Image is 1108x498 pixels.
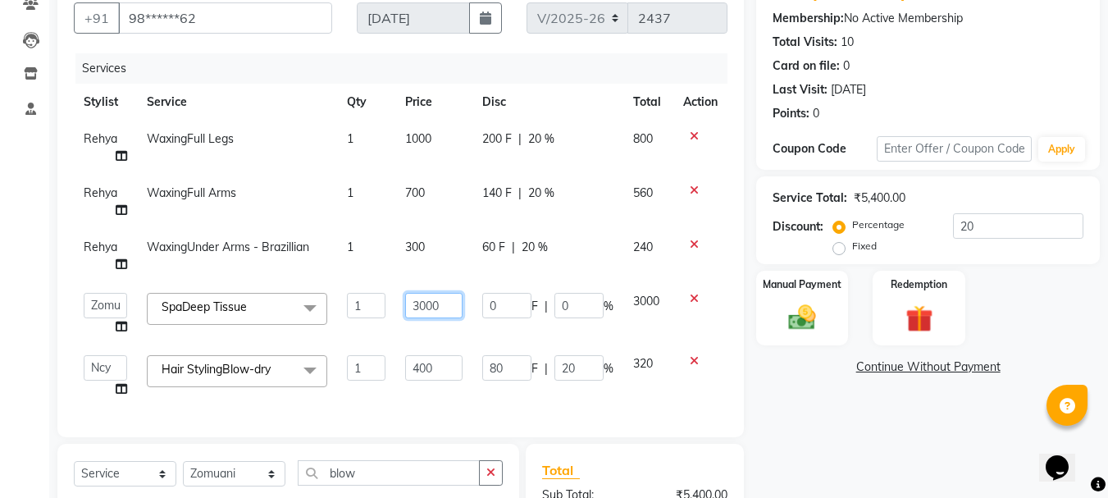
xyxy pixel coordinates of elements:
[522,239,548,256] span: 20 %
[780,302,824,333] img: _cash.svg
[545,360,548,377] span: |
[147,240,309,254] span: WaxingUnder Arms - Brazillian
[773,140,876,158] div: Coupon Code
[84,131,117,146] span: Rehya
[673,84,727,121] th: Action
[813,105,819,122] div: 0
[405,185,425,200] span: 700
[75,53,740,84] div: Services
[347,185,353,200] span: 1
[633,185,653,200] span: 560
[843,57,850,75] div: 0
[763,277,841,292] label: Manual Payment
[405,131,431,146] span: 1000
[528,130,554,148] span: 20 %
[1038,137,1085,162] button: Apply
[512,239,515,256] span: |
[633,131,653,146] span: 800
[545,298,548,315] span: |
[841,34,854,51] div: 10
[298,460,480,486] input: Search or Scan
[852,217,905,232] label: Percentage
[604,298,613,315] span: %
[1039,432,1092,482] iframe: chat widget
[518,130,522,148] span: |
[347,240,353,254] span: 1
[633,240,653,254] span: 240
[773,105,809,122] div: Points:
[247,299,254,314] a: x
[542,462,580,479] span: Total
[271,362,278,377] a: x
[482,130,512,148] span: 200 F
[147,185,236,200] span: WaxingFull Arms
[623,84,673,121] th: Total
[472,84,623,121] th: Disc
[604,360,613,377] span: %
[162,362,271,377] span: Hair StylingBlow-dry
[405,240,425,254] span: 300
[773,81,828,98] div: Last Visit:
[84,185,117,200] span: Rehya
[118,2,332,34] input: Search by Name/Mobile/Email/Code
[633,356,653,371] span: 320
[531,360,538,377] span: F
[773,218,823,235] div: Discount:
[831,81,866,98] div: [DATE]
[773,34,837,51] div: Total Visits:
[854,190,905,207] div: ₹5,400.00
[74,84,137,121] th: Stylist
[891,277,947,292] label: Redemption
[347,131,353,146] span: 1
[773,10,1083,27] div: No Active Membership
[518,185,522,202] span: |
[482,239,505,256] span: 60 F
[633,294,659,308] span: 3000
[162,299,247,314] span: SpaDeep Tissue
[773,10,844,27] div: Membership:
[84,240,117,254] span: Rehya
[773,190,847,207] div: Service Total:
[877,136,1032,162] input: Enter Offer / Coupon Code
[137,84,337,121] th: Service
[528,185,554,202] span: 20 %
[74,2,120,34] button: +91
[337,84,396,121] th: Qty
[531,298,538,315] span: F
[897,302,942,336] img: _gift.svg
[395,84,472,121] th: Price
[482,185,512,202] span: 140 F
[759,359,1097,376] a: Continue Without Payment
[852,239,877,254] label: Fixed
[773,57,840,75] div: Card on file:
[147,131,234,146] span: WaxingFull Legs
